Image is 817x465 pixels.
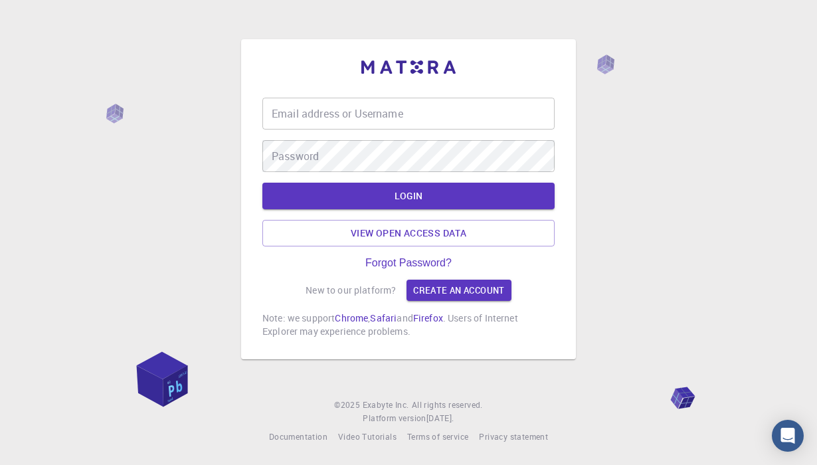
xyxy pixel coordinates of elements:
[413,312,443,324] a: Firefox
[426,412,454,425] a: [DATE].
[363,399,409,412] a: Exabyte Inc.
[262,220,555,246] a: View open access data
[370,312,397,324] a: Safari
[407,280,511,301] a: Create an account
[363,412,426,425] span: Platform version
[426,413,454,423] span: [DATE] .
[772,420,804,452] div: Open Intercom Messenger
[365,257,452,269] a: Forgot Password?
[479,430,548,444] a: Privacy statement
[407,431,468,442] span: Terms of service
[306,284,396,297] p: New to our platform?
[363,399,409,410] span: Exabyte Inc.
[338,431,397,442] span: Video Tutorials
[338,430,397,444] a: Video Tutorials
[269,431,327,442] span: Documentation
[262,183,555,209] button: LOGIN
[479,431,548,442] span: Privacy statement
[262,312,555,338] p: Note: we support , and . Users of Internet Explorer may experience problems.
[335,312,368,324] a: Chrome
[407,430,468,444] a: Terms of service
[412,399,483,412] span: All rights reserved.
[269,430,327,444] a: Documentation
[334,399,362,412] span: © 2025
